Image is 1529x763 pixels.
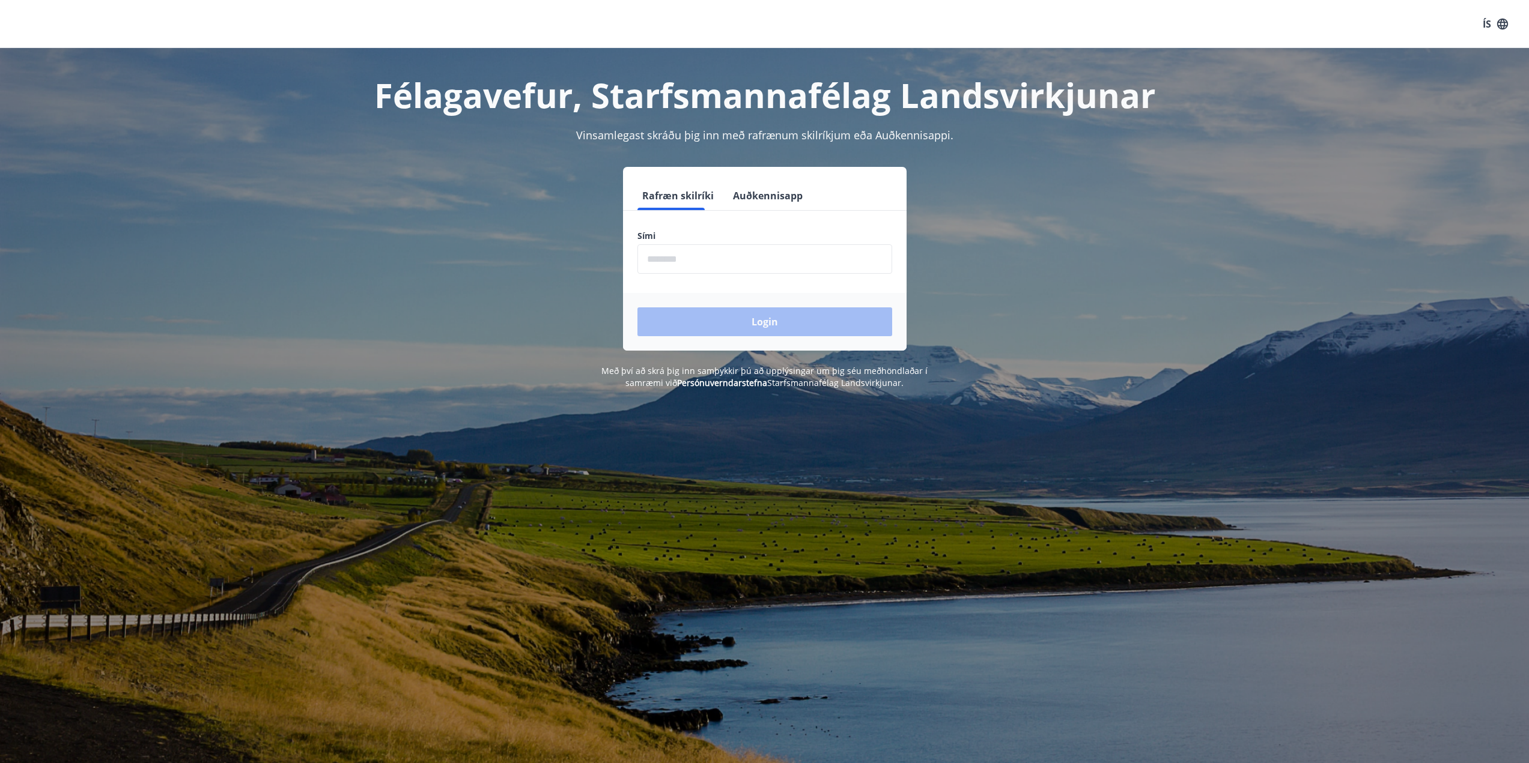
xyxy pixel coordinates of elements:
label: Sími [637,230,892,242]
span: Vinsamlegast skráðu þig inn með rafrænum skilríkjum eða Auðkennisappi. [576,128,953,142]
button: Rafræn skilríki [637,181,719,210]
a: Persónuverndarstefna [677,377,767,388]
button: Auðkennisapp [728,181,807,210]
span: Með því að skrá þig inn samþykkir þú að upplýsingar um þig séu meðhöndlaðar í samræmi við Starfsm... [601,365,928,388]
h1: Félagavefur, Starfsmannafélag Landsvirkjunar [347,72,1183,118]
button: ÍS [1476,13,1515,35]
